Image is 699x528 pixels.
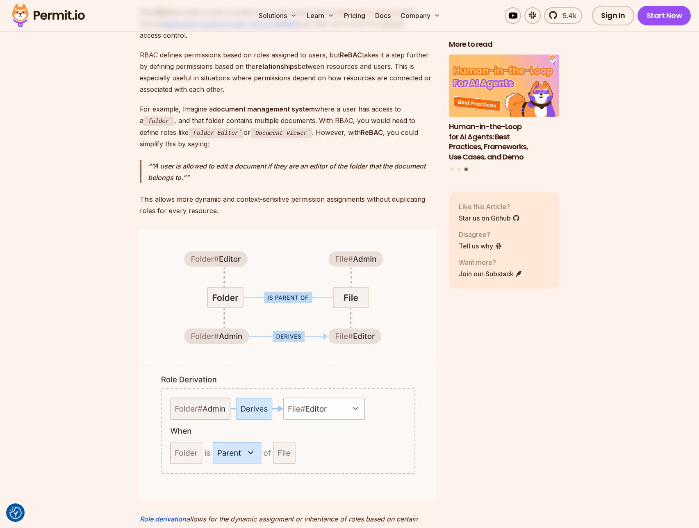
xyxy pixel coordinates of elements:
code: Document Viewer [250,128,312,138]
button: Go to slide 1 [450,167,453,171]
p: Want more? [459,257,523,267]
a: Tell us why [459,241,502,250]
strong: relationships [255,62,298,71]
img: image.png [140,230,436,500]
h3: Human-in-the-Loop for AI Agents: Best Practices, Frameworks, Use Cases, and Demo [449,121,560,162]
p: For example, Imagine a where a user has access to a , and that folder contains multiple documents... [140,103,436,150]
code: Folder Editor [189,128,244,138]
img: Permit logo [8,2,89,30]
a: Join our Substack [459,269,523,278]
span: 5.4k [558,11,576,20]
button: Consent Preferences [9,507,22,519]
li: 3 of 3 [449,55,560,162]
div: Posts [449,55,560,172]
a: Human-in-the-Loop for AI Agents: Best Practices, Frameworks, Use Cases, and DemoHuman-in-the-Loop... [449,55,560,162]
strong: document management system [213,105,315,113]
a: Role derivation [140,515,186,523]
a: Star us on Github [459,213,520,223]
p: RBAC defines permissions based on roles assigned to users, but takes it a step further by definin... [140,49,436,95]
a: Docs [372,7,394,24]
a: 5.4k [544,7,582,24]
a: Sign In [592,6,634,25]
a: Start Now [638,6,691,25]
strong: ReBAC [361,128,383,137]
button: Learn [303,7,337,24]
a: Pricing [341,7,369,24]
p: Disagree? [459,229,502,239]
button: Go to slide 2 [458,167,461,171]
p: Like this Article? [459,201,520,211]
img: Human-in-the-Loop for AI Agents: Best Practices, Frameworks, Use Cases, and Demo [449,55,560,117]
button: Company [397,7,444,24]
img: Revisit consent button [9,507,22,519]
button: Go to slide 3 [464,167,468,171]
button: Solutions [255,7,300,24]
code: folder [143,116,174,126]
strong: ReBAC [340,51,362,59]
h2: More to read [449,39,560,50]
p: “A user is allowed to edit a document if they are an editor of the folder that the document belon... [148,160,436,183]
p: This allows more dynamic and context-sensitive permission assignments without duplicating roles f... [140,193,436,216]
